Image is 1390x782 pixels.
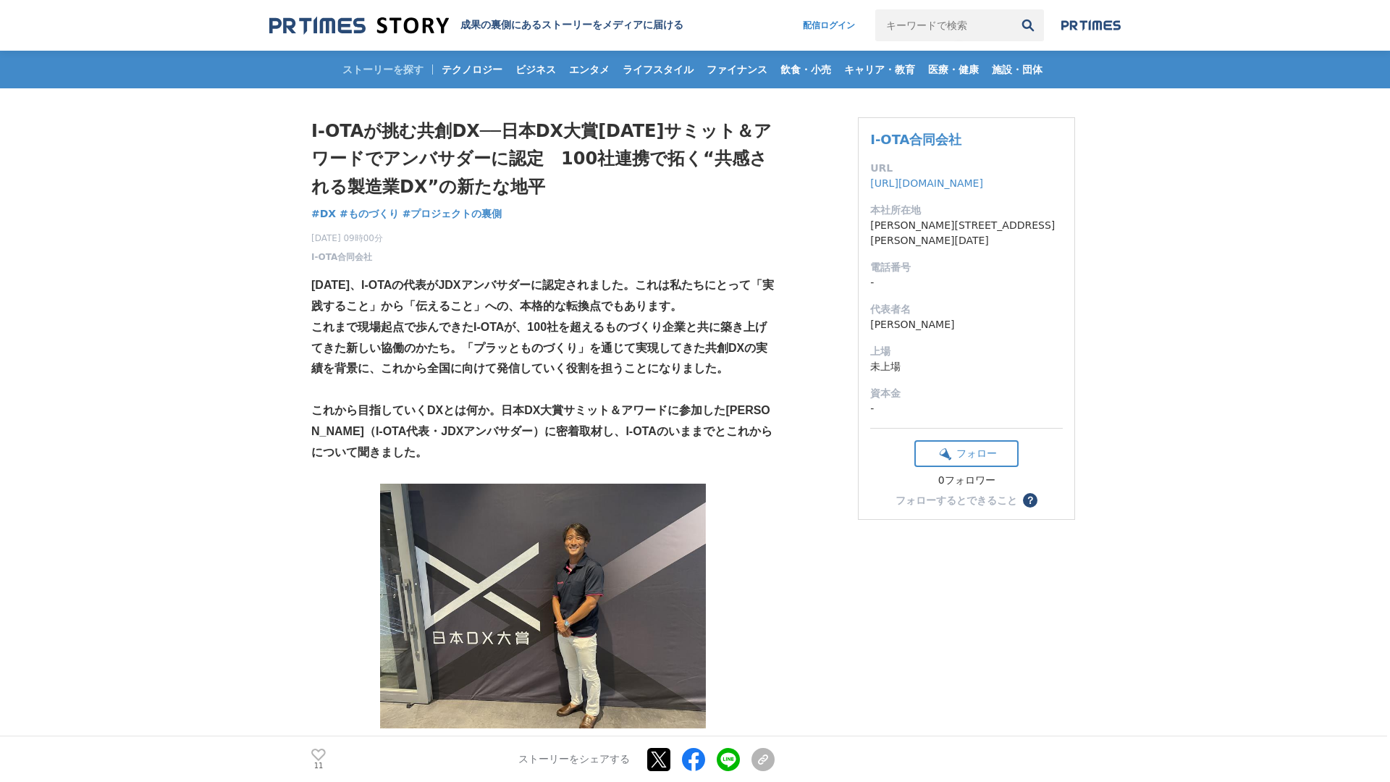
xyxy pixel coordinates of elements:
[701,51,773,88] a: ファイナンス
[518,753,630,766] p: ストーリーをシェアする
[311,232,383,245] span: [DATE] 09時00分
[269,16,683,35] a: 成果の裏側にあるストーリーをメディアに届ける 成果の裏側にあるストーリーをメディアに届ける
[311,762,326,770] p: 11
[986,51,1048,88] a: 施設・団体
[870,317,1063,332] dd: [PERSON_NAME]
[1025,495,1035,505] span: ？
[870,161,1063,176] dt: URL
[436,63,508,76] span: テクノロジー
[380,484,706,728] img: thumbnail_67466700-83b5-11f0-ad79-c999cfcf5fa9.jpg
[914,474,1019,487] div: 0フォロワー
[914,440,1019,467] button: フォロー
[870,401,1063,416] dd: -
[870,302,1063,317] dt: 代表者名
[875,9,1012,41] input: キーワードで検索
[922,51,985,88] a: 医療・健康
[340,207,399,220] span: #ものづくり
[870,203,1063,218] dt: 本社所在地
[617,51,699,88] a: ライフスタイル
[1061,20,1121,31] img: prtimes
[896,495,1017,505] div: フォローするとできること
[311,321,767,375] strong: これまで現場起点で歩んできたI-OTAが、100社を超えるものづくり企業と共に築き上げてきた新しい協働のかたち。「プラッとものづくり」を通じて実現してきた共創DXの実績を背景に、これから全国に向...
[403,206,502,222] a: #プロジェクトの裏側
[510,51,562,88] a: ビジネス
[563,63,615,76] span: エンタメ
[838,63,921,76] span: キャリア・教育
[838,51,921,88] a: キャリア・教育
[870,132,961,147] a: I-OTA合同会社
[1023,493,1037,508] button: ？
[617,63,699,76] span: ライフスタイル
[775,63,837,76] span: 飲食・小売
[436,51,508,88] a: テクノロジー
[269,16,449,35] img: 成果の裏側にあるストーリーをメディアに届ける
[870,177,983,189] a: [URL][DOMAIN_NAME]
[986,63,1048,76] span: 施設・団体
[403,207,502,220] span: #プロジェクトの裏側
[922,63,985,76] span: 医療・健康
[870,359,1063,374] dd: 未上場
[311,251,372,264] a: I-OTA合同会社
[311,207,336,220] span: #DX
[311,117,775,201] h1: I-OTAが挑む共創DX──日本DX大賞[DATE]サミット＆アワードでアンバサダーに認定 100社連携で拓く“共感される製造業DX”の新たな地平
[870,386,1063,401] dt: 資本金
[311,404,772,458] strong: これから目指していくDXとは何か。日本DX大賞サミット＆アワードに参加した[PERSON_NAME]（I-OTA代表・JDXアンバサダー）に密着取材し、I-OTAのいままでとこれからについて聞き...
[870,260,1063,275] dt: 電話番号
[460,19,683,32] h2: 成果の裏側にあるストーリーをメディアに届ける
[870,344,1063,359] dt: 上場
[311,279,774,312] strong: [DATE]、I-OTAの代表がJDXアンバサダーに認定されました。これは私たちにとって「実践すること」から「伝えること」への、本格的な転換点でもあります。
[701,63,773,76] span: ファイナンス
[870,275,1063,290] dd: -
[510,63,562,76] span: ビジネス
[563,51,615,88] a: エンタメ
[340,206,399,222] a: #ものづくり
[1012,9,1044,41] button: 検索
[788,9,869,41] a: 配信ログイン
[775,51,837,88] a: 飲食・小売
[311,206,336,222] a: #DX
[870,218,1063,248] dd: [PERSON_NAME][STREET_ADDRESS][PERSON_NAME][DATE]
